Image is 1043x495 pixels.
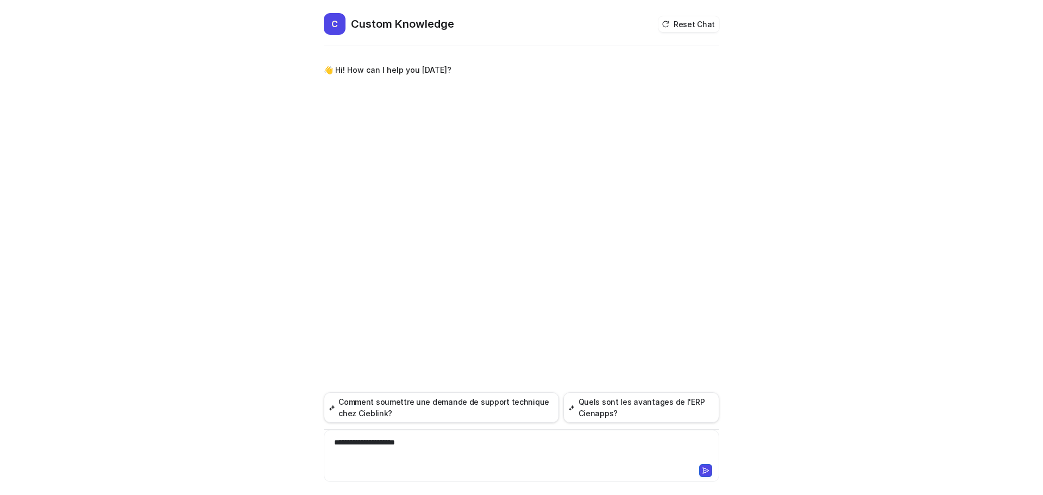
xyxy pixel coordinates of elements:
[658,16,719,32] button: Reset Chat
[324,392,559,423] button: Comment soumettre une demande de support technique chez Cieblink?
[351,16,454,32] h2: Custom Knowledge
[324,64,451,77] p: 👋 Hi! How can I help you [DATE]?
[324,13,345,35] span: C
[563,392,719,423] button: Quels sont les avantages de l'ERP Cienapps?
